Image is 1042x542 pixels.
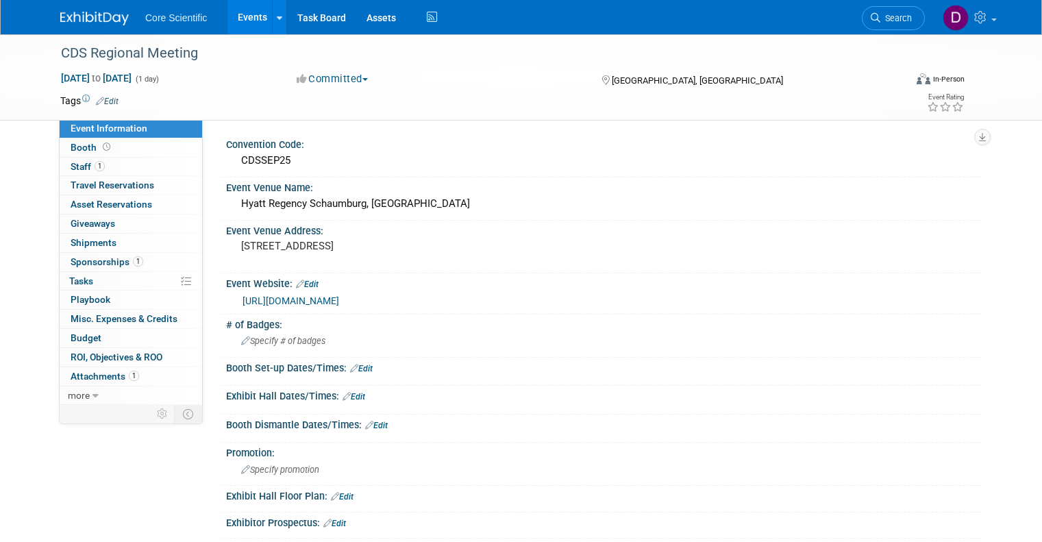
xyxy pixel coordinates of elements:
[226,358,982,375] div: Booth Set-up Dates/Times:
[241,336,325,346] span: Specify # of badges
[175,405,203,423] td: Toggle Event Tabs
[331,492,353,502] a: Edit
[241,465,319,475] span: Specify promotion
[100,142,113,152] span: Booth not reserved yet
[71,332,101,343] span: Budget
[932,74,965,84] div: In-Person
[60,94,119,108] td: Tags
[917,73,930,84] img: Format-Inperson.png
[226,513,982,530] div: Exhibitor Prospectus:
[243,295,339,306] a: [URL][DOMAIN_NAME]
[612,75,783,86] span: [GEOGRAPHIC_DATA], [GEOGRAPHIC_DATA]
[71,294,110,305] span: Playbook
[226,177,982,195] div: Event Venue Name:
[71,142,113,153] span: Booth
[71,313,177,324] span: Misc. Expenses & Credits
[60,367,202,386] a: Attachments1
[60,234,202,252] a: Shipments
[862,6,925,30] a: Search
[60,119,202,138] a: Event Information
[71,161,105,172] span: Staff
[69,275,93,286] span: Tasks
[226,134,982,151] div: Convention Code:
[71,180,154,190] span: Travel Reservations
[60,348,202,367] a: ROI, Objectives & ROO
[71,218,115,229] span: Giveaways
[60,176,202,195] a: Travel Reservations
[60,329,202,347] a: Budget
[71,256,143,267] span: Sponsorships
[60,138,202,157] a: Booth
[133,256,143,267] span: 1
[943,5,969,31] img: Danielle Wiesemann
[296,280,319,289] a: Edit
[226,221,982,238] div: Event Venue Address:
[292,72,373,86] button: Committed
[880,13,912,23] span: Search
[151,405,175,423] td: Personalize Event Tab Strip
[60,72,132,84] span: [DATE] [DATE]
[71,237,116,248] span: Shipments
[241,240,526,252] pre: [STREET_ADDRESS]
[96,97,119,106] a: Edit
[56,41,888,66] div: CDS Regional Meeting
[60,253,202,271] a: Sponsorships1
[226,386,982,404] div: Exhibit Hall Dates/Times:
[236,150,971,171] div: CDSSEP25
[226,443,982,460] div: Promotion:
[71,371,139,382] span: Attachments
[927,94,964,101] div: Event Rating
[343,392,365,402] a: Edit
[323,519,346,528] a: Edit
[68,390,90,401] span: more
[145,12,207,23] span: Core Scientific
[60,12,129,25] img: ExhibitDay
[831,71,965,92] div: Event Format
[236,193,971,214] div: Hyatt Regency Schaumburg, [GEOGRAPHIC_DATA]
[95,161,105,171] span: 1
[226,415,982,432] div: Booth Dismantle Dates/Times:
[60,214,202,233] a: Giveaways
[60,272,202,291] a: Tasks
[129,371,139,381] span: 1
[71,352,162,362] span: ROI, Objectives & ROO
[60,291,202,309] a: Playbook
[90,73,103,84] span: to
[71,123,147,134] span: Event Information
[60,195,202,214] a: Asset Reservations
[226,273,982,291] div: Event Website:
[71,199,152,210] span: Asset Reservations
[226,315,982,332] div: # of Badges:
[60,310,202,328] a: Misc. Expenses & Credits
[365,421,388,430] a: Edit
[226,486,982,504] div: Exhibit Hall Floor Plan:
[60,158,202,176] a: Staff1
[134,75,159,84] span: (1 day)
[60,386,202,405] a: more
[350,364,373,373] a: Edit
